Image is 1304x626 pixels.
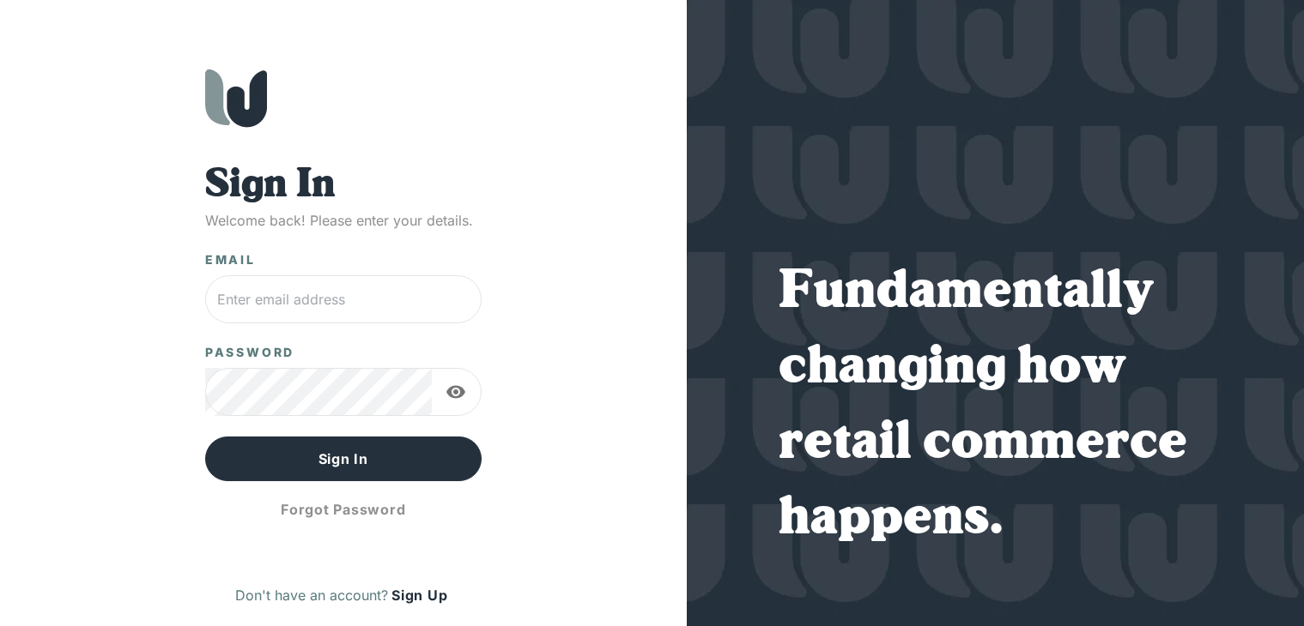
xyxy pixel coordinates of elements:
[205,251,256,268] label: Email
[205,344,294,361] label: Password
[388,581,451,609] button: Sign Up
[235,585,388,605] p: Don't have an account?
[205,69,267,128] img: Wholeshop logo
[205,162,482,210] h1: Sign In
[205,488,482,531] button: Forgot Password
[205,210,482,231] p: Welcome back! Please enter your details.
[205,436,482,481] button: Sign In
[205,275,482,323] input: Enter email address
[779,256,1211,557] h1: Fundamentally changing how retail commerce happens.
